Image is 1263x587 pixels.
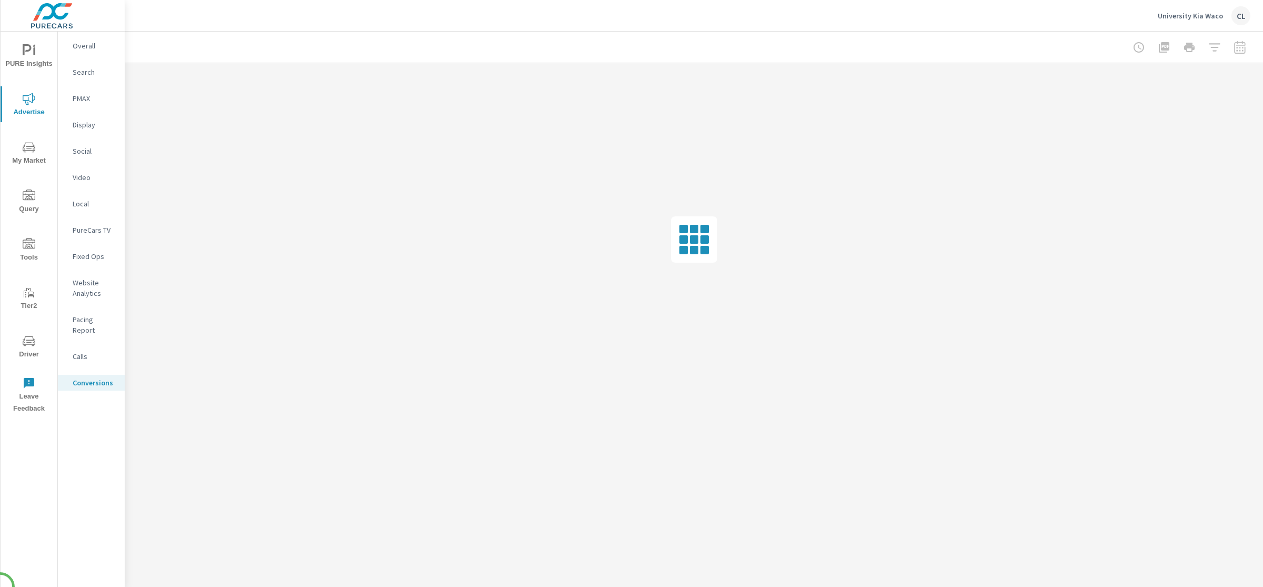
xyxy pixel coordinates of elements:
[4,190,54,215] span: Query
[73,41,116,51] p: Overall
[73,377,116,388] p: Conversions
[4,141,54,167] span: My Market
[4,44,54,70] span: PURE Insights
[4,238,54,264] span: Tools
[58,38,125,54] div: Overall
[58,196,125,212] div: Local
[73,251,116,262] p: Fixed Ops
[58,275,125,301] div: Website Analytics
[4,335,54,361] span: Driver
[73,120,116,130] p: Display
[73,67,116,77] p: Search
[73,351,116,362] p: Calls
[73,146,116,156] p: Social
[58,91,125,106] div: PMAX
[4,286,54,312] span: Tier2
[73,198,116,209] p: Local
[1,32,57,419] div: nav menu
[58,117,125,133] div: Display
[58,143,125,159] div: Social
[4,377,54,415] span: Leave Feedback
[58,222,125,238] div: PureCars TV
[58,349,125,364] div: Calls
[1231,6,1250,25] div: CL
[73,277,116,299] p: Website Analytics
[58,248,125,264] div: Fixed Ops
[58,312,125,338] div: Pacing Report
[58,64,125,80] div: Search
[73,172,116,183] p: Video
[58,170,125,185] div: Video
[1158,11,1223,21] p: University Kia Waco
[58,375,125,391] div: Conversions
[4,93,54,118] span: Advertise
[73,93,116,104] p: PMAX
[73,225,116,235] p: PureCars TV
[73,314,116,335] p: Pacing Report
